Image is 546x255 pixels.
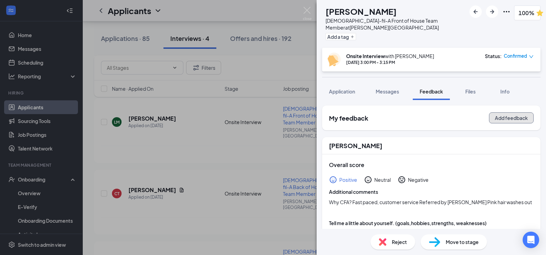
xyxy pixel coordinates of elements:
[398,176,406,184] svg: SadFace
[465,88,476,95] span: Files
[346,59,434,65] div: [DATE] 3:00 PM - 3:15 PM
[329,198,534,206] span: Why CFA? Fast paced, customer service Referred by [PERSON_NAME] Pink hair washes out
[485,53,502,59] div: Status :
[446,238,479,246] span: Move to stage
[350,35,354,39] svg: Plus
[500,88,510,95] span: Info
[486,5,498,18] button: ArrowRight
[502,8,511,16] svg: Ellipses
[408,176,429,183] div: Negative
[326,5,397,17] h1: [PERSON_NAME]
[420,88,443,95] span: Feedback
[329,220,487,226] div: Tell me a little about yourself. (goals,hobbies,strengths, weaknesses)
[488,8,496,16] svg: ArrowRight
[329,141,382,150] h2: [PERSON_NAME]
[489,112,534,123] button: Add feedback
[376,88,399,95] span: Messages
[519,9,534,17] span: 100%
[392,238,407,246] span: Reject
[339,176,357,183] div: Positive
[471,8,480,16] svg: ArrowLeftNew
[329,176,337,184] svg: HappyFace
[364,176,372,184] svg: NeutralFace
[346,53,385,59] b: Onsite Interview
[326,17,466,31] div: [DEMOGRAPHIC_DATA]-fil-A Front of House Team Member at [PERSON_NAME][GEOGRAPHIC_DATA]
[504,53,527,59] span: Confirmed
[329,114,368,122] h2: My feedback
[326,33,356,40] button: PlusAdd a tag
[329,161,534,169] h3: Overall score
[346,53,434,59] div: with [PERSON_NAME]
[529,54,534,59] span: down
[523,232,539,248] div: Open Intercom Messenger
[374,176,391,183] div: Neutral
[329,88,355,95] span: Application
[329,188,534,196] span: Additional comments
[469,5,482,18] button: ArrowLeftNew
